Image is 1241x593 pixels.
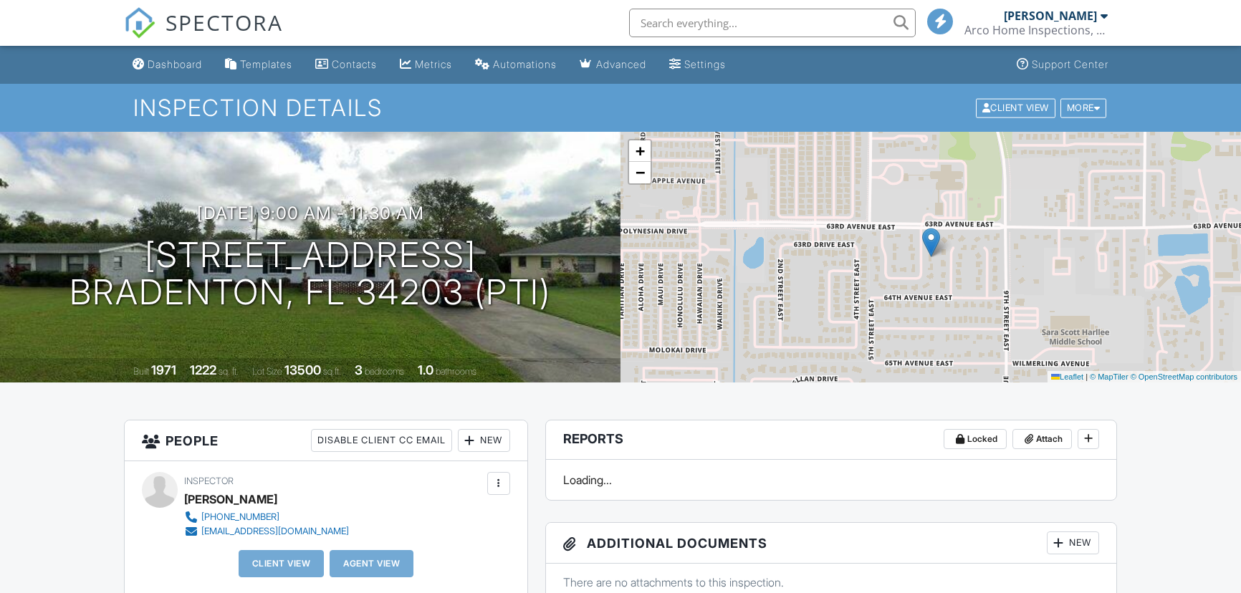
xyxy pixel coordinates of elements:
[201,511,279,523] div: [PHONE_NUMBER]
[148,58,202,70] div: Dashboard
[125,420,527,461] h3: People
[546,523,1116,564] h3: Additional Documents
[976,98,1055,117] div: Client View
[1060,98,1107,117] div: More
[684,58,726,70] div: Settings
[70,236,551,312] h1: [STREET_ADDRESS] Bradenton, FL 34203 (PTI)
[311,429,452,452] div: Disable Client CC Email
[964,23,1108,37] div: Arco Home Inspections, LLC
[252,366,282,377] span: Lot Size
[415,58,452,70] div: Metrics
[133,95,1108,120] h1: Inspection Details
[574,52,652,78] a: Advanced
[1011,52,1114,78] a: Support Center
[184,524,349,539] a: [EMAIL_ADDRESS][DOMAIN_NAME]
[1004,9,1097,23] div: [PERSON_NAME]
[219,52,298,78] a: Templates
[493,58,557,70] div: Automations
[184,488,277,510] div: [PERSON_NAME]
[240,58,292,70] div: Templates
[636,142,645,160] span: +
[629,9,916,37] input: Search everything...
[323,366,341,377] span: sq.ft.
[197,203,424,223] h3: [DATE] 9:00 am - 11:30 am
[563,574,1099,590] p: There are no attachments to this inspection.
[663,52,732,78] a: Settings
[1086,372,1088,381] span: |
[1090,372,1129,381] a: © MapTiler
[166,7,283,37] span: SPECTORA
[124,7,155,39] img: The Best Home Inspection Software - Spectora
[436,366,476,377] span: bathrooms
[629,162,651,183] a: Zoom out
[394,52,458,78] a: Metrics
[332,58,377,70] div: Contacts
[310,52,383,78] a: Contacts
[127,52,208,78] a: Dashboard
[355,362,363,377] div: 3
[458,429,510,452] div: New
[201,526,349,537] div: [EMAIL_ADDRESS][DOMAIN_NAME]
[1032,58,1108,70] div: Support Center
[636,163,645,181] span: −
[629,140,651,162] a: Zoom in
[418,362,433,377] div: 1.0
[365,366,404,377] span: bedrooms
[469,52,562,78] a: Automations (Basic)
[922,228,940,257] img: Marker
[596,58,646,70] div: Advanced
[219,366,239,377] span: sq. ft.
[184,510,349,524] a: [PHONE_NUMBER]
[284,362,321,377] div: 13500
[190,362,216,377] div: 1222
[1047,531,1099,554] div: New
[1051,372,1083,381] a: Leaflet
[133,366,149,377] span: Built
[974,102,1059,112] a: Client View
[1131,372,1237,381] a: © OpenStreetMap contributors
[184,476,234,486] span: Inspector
[151,362,176,377] div: 1971
[124,19,283,49] a: SPECTORA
